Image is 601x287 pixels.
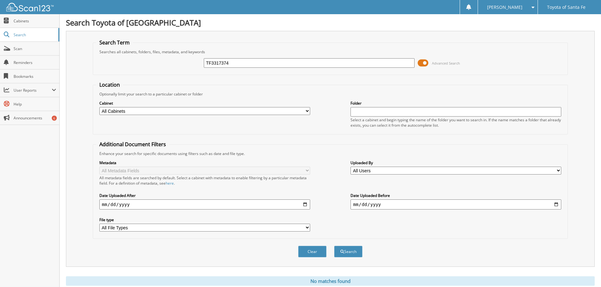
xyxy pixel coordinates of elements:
[96,151,564,156] div: Enhance your search for specific documents using filters such as date and file type.
[14,88,52,93] span: User Reports
[66,276,595,286] div: No matches found
[96,81,123,88] legend: Location
[96,39,133,46] legend: Search Term
[166,181,174,186] a: here
[14,74,56,79] span: Bookmarks
[52,116,57,121] div: 6
[99,217,310,222] label: File type
[96,49,564,55] div: Searches all cabinets, folders, files, metadata, and keywords
[351,199,561,210] input: end
[66,17,595,28] h1: Search Toyota of [GEOGRAPHIC_DATA]
[6,3,54,11] img: scan123-logo-white.svg
[14,18,56,24] span: Cabinets
[14,32,55,37] span: Search
[14,101,56,107] span: Help
[99,199,310,210] input: start
[14,115,56,121] span: Announcements
[99,175,310,186] div: All metadata fields are searched by default. Select a cabinet with metadata to enable filtering b...
[487,5,522,9] span: [PERSON_NAME]
[96,141,169,148] legend: Additional Document Filters
[14,60,56,65] span: Reminders
[334,246,362,257] button: Search
[547,5,586,9] span: Toyota of Santa Fe
[14,46,56,51] span: Scan
[351,100,561,106] label: Folder
[351,193,561,198] label: Date Uploaded Before
[351,117,561,128] div: Select a cabinet and begin typing the name of the folder you want to search in. If the name match...
[99,160,310,165] label: Metadata
[99,100,310,106] label: Cabinet
[298,246,327,257] button: Clear
[432,61,460,66] span: Advanced Search
[99,193,310,198] label: Date Uploaded After
[351,160,561,165] label: Uploaded By
[96,91,564,97] div: Optionally limit your search to a particular cabinet or folder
